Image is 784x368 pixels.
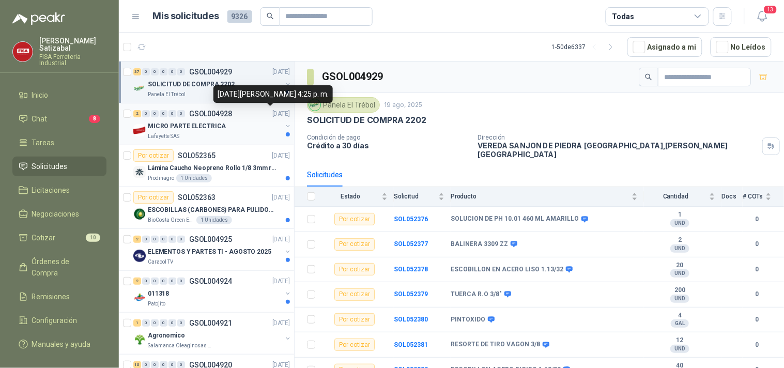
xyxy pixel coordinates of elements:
[394,290,428,298] a: SOL052379
[133,124,146,136] img: Company Logo
[227,10,252,23] span: 9326
[160,110,167,117] div: 0
[451,266,563,274] b: ESCOBILLON EN ACERO LISO 1.13/32
[133,108,292,141] a: 2 0 0 0 0 0 GSOL004928[DATE] Company LogoMICRO PARTE ELECTRICALafayette SAS
[763,5,778,14] span: 13
[168,236,176,243] div: 0
[86,234,100,242] span: 10
[645,73,652,81] span: search
[133,333,146,346] img: Company Logo
[743,214,772,224] b: 0
[148,258,173,266] p: Caracol TV
[272,151,290,161] p: [DATE]
[743,187,784,207] th: # COTs
[178,152,216,159] p: SOL052365
[133,66,292,99] a: 37 0 0 0 0 0 GSOL004929[DATE] Company LogoSOLICITUD DE COMPRA 2202Panela El Trébol
[142,278,150,285] div: 0
[272,67,290,77] p: [DATE]
[89,115,100,123] span: 8
[394,240,428,248] b: SOL052377
[721,187,743,207] th: Docs
[153,9,219,24] h1: Mis solicitudes
[168,68,176,75] div: 0
[478,134,758,141] p: Dirección
[151,278,159,285] div: 0
[334,263,375,275] div: Por cotizar
[743,193,763,200] span: # COTs
[644,211,715,219] b: 1
[189,236,232,243] p: GSOL004925
[133,275,292,308] a: 2 0 0 0 0 0 GSOL004924[DATE] Company Logo011318Patojito
[32,137,55,148] span: Tareas
[148,174,174,182] p: Prodinagro
[12,180,106,200] a: Licitaciones
[309,99,320,111] img: Company Logo
[394,316,428,323] a: SOL052380
[394,193,436,200] span: Solicitud
[743,340,772,350] b: 0
[168,319,176,327] div: 0
[32,161,68,172] span: Solicitudes
[307,115,426,126] p: SOLICITUD DE COMPRA 2202
[272,109,290,119] p: [DATE]
[321,193,379,200] span: Estado
[39,54,106,66] p: FISA Ferreteria Industrial
[32,208,80,220] span: Negociaciones
[670,269,689,278] div: UND
[670,244,689,253] div: UND
[189,319,232,327] p: GSOL004921
[177,68,185,75] div: 0
[177,278,185,285] div: 0
[644,312,715,320] b: 4
[148,331,185,341] p: Agronomico
[148,300,165,308] p: Patojito
[612,11,634,22] div: Todas
[644,193,707,200] span: Cantidad
[451,187,644,207] th: Producto
[160,319,167,327] div: 0
[743,289,772,299] b: 0
[334,339,375,351] div: Por cotizar
[12,157,106,176] a: Solicitudes
[148,132,179,141] p: Lafayette SAS
[142,68,150,75] div: 0
[168,110,176,117] div: 0
[133,250,146,262] img: Company Logo
[148,163,276,173] p: Lámina Caucho Neopreno Rollo 1/8 3mm rollo x 10M
[743,315,772,325] b: 0
[39,37,106,52] p: [PERSON_NAME] Satizabal
[133,292,146,304] img: Company Logo
[384,100,422,110] p: 19 ago, 2025
[160,68,167,75] div: 0
[151,68,159,75] div: 0
[148,216,194,224] p: BioCosta Green Energy S.A.S
[12,252,106,283] a: Órdenes de Compra
[133,191,174,204] div: Por cotizar
[322,69,385,85] h3: GSOL004929
[142,110,150,117] div: 0
[133,82,146,95] img: Company Logo
[451,316,485,324] b: PINTOXIDO
[394,216,428,223] a: SOL052376
[119,145,294,187] a: Por cotizarSOL052365[DATE] Company LogoLámina Caucho Neopreno Rollo 1/8 3mm rollo x 10MProdinagro...
[133,208,146,220] img: Company Logo
[307,141,470,150] p: Crédito a 30 días
[711,37,772,57] button: No Leídos
[177,110,185,117] div: 0
[307,134,470,141] p: Condición de pago
[670,295,689,303] div: UND
[189,110,232,117] p: GSOL004928
[644,336,715,345] b: 12
[148,80,235,89] p: SOLICITUD DE COMPRA 2202
[32,339,91,350] span: Manuales y ayuda
[32,113,48,125] span: Chat
[307,169,343,180] div: Solicitudes
[451,341,540,349] b: RESORTE DE TIRO VAGON 3/8
[670,219,689,227] div: UND
[151,110,159,117] div: 0
[12,311,106,330] a: Configuración
[148,247,271,257] p: ELEMENTOS Y PARTES TI - AGOSTO 2025
[644,187,721,207] th: Cantidad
